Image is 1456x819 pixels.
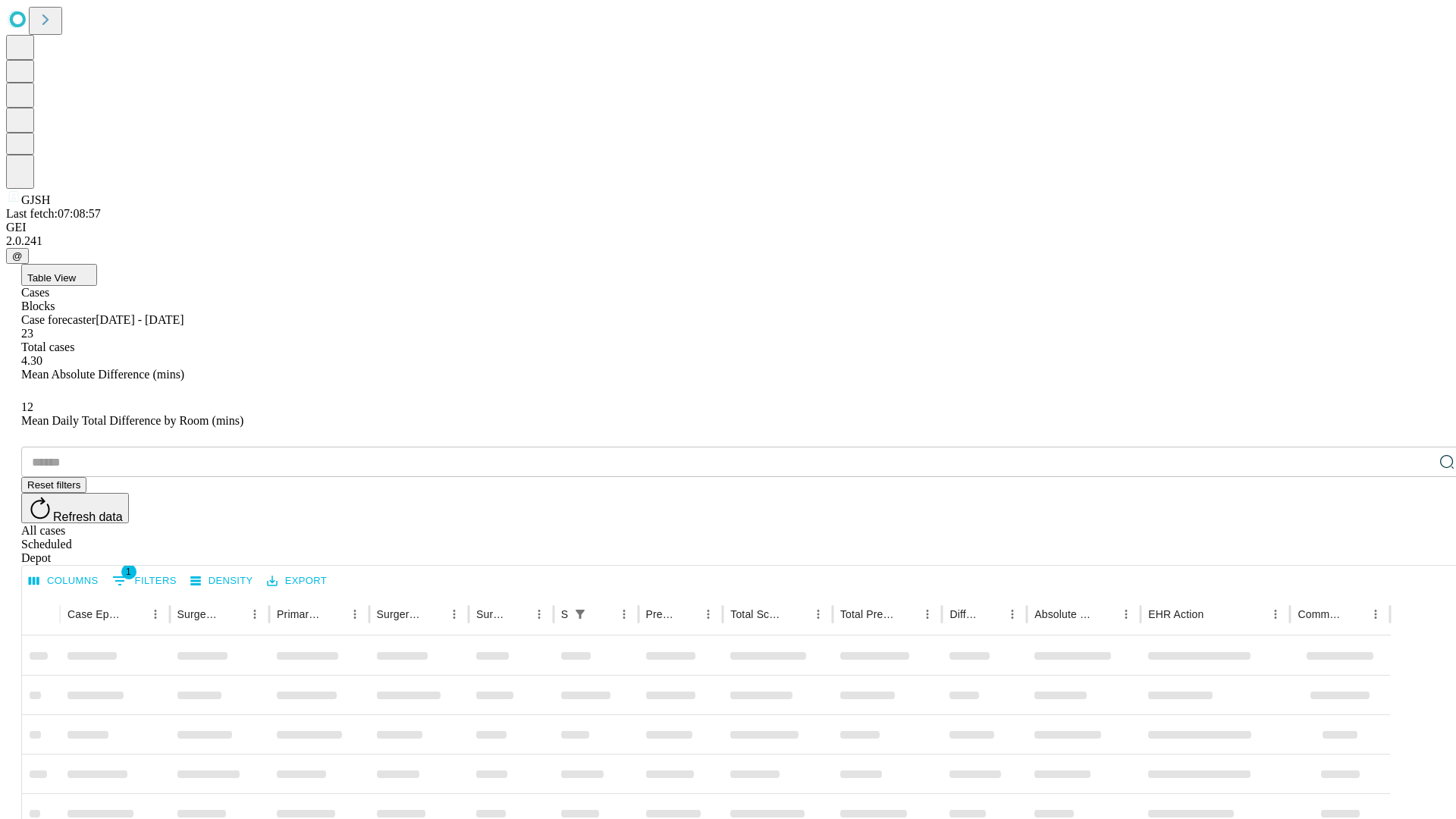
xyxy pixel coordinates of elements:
div: Total Scheduled Duration [730,608,785,620]
div: Surgery Name [377,608,421,620]
button: Menu [808,604,829,625]
button: Menu [917,604,938,625]
div: Surgery Date [476,608,506,620]
span: Refresh data [53,510,123,523]
button: Sort [786,604,808,625]
button: Select columns [25,570,102,593]
button: Menu [145,604,166,625]
button: Menu [698,604,719,625]
button: Sort [1094,604,1116,625]
button: Sort [592,604,613,625]
button: @ [6,248,29,264]
button: Show filters [108,569,180,593]
div: 1 active filter [570,604,591,625]
button: Sort [896,604,917,625]
span: Last fetch: 07:08:57 [6,207,101,220]
div: 2.0.241 [6,234,1450,248]
div: EHR Action [1148,608,1203,620]
span: 4.30 [21,354,42,367]
button: Menu [444,604,465,625]
button: Menu [613,604,635,625]
div: GEI [6,221,1450,234]
div: Predicted In Room Duration [646,608,676,620]
button: Menu [244,604,265,625]
button: Sort [223,604,244,625]
span: [DATE] - [DATE] [96,313,184,326]
button: Sort [1344,604,1365,625]
span: 1 [121,564,136,579]
span: Reset filters [27,479,80,491]
span: Total cases [21,340,74,353]
div: Absolute Difference [1034,608,1093,620]
button: Menu [1116,604,1137,625]
span: Mean Daily Total Difference by Room (mins) [21,414,243,427]
div: Case Epic Id [67,608,122,620]
button: Menu [1365,604,1386,625]
button: Menu [344,604,366,625]
button: Export [263,570,331,593]
button: Density [187,570,257,593]
div: Comments [1298,608,1341,620]
div: Surgeon Name [177,608,221,620]
button: Refresh data [21,493,129,523]
button: Menu [1265,604,1286,625]
button: Table View [21,264,97,286]
button: Sort [507,604,529,625]
button: Sort [676,604,698,625]
span: Table View [27,272,76,284]
div: Difference [949,608,979,620]
span: 12 [21,400,33,413]
button: Menu [1002,604,1023,625]
button: Sort [422,604,444,625]
button: Reset filters [21,477,86,493]
span: @ [12,250,23,262]
span: Mean Absolute Difference (mins) [21,368,184,381]
div: Total Predicted Duration [840,608,895,620]
span: Case forecaster [21,313,96,326]
button: Sort [981,604,1002,625]
span: GJSH [21,193,50,206]
button: Show filters [570,604,591,625]
button: Menu [529,604,550,625]
button: Sort [124,604,145,625]
div: Scheduled In Room Duration [561,608,568,620]
div: Primary Service [277,608,321,620]
span: 23 [21,327,33,340]
button: Sort [323,604,344,625]
button: Sort [1205,604,1226,625]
